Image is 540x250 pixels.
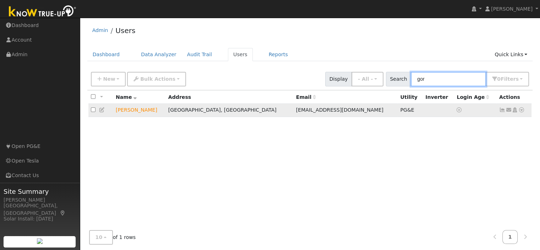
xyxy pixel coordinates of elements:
a: Show Graph [499,107,506,113]
div: [PERSON_NAME] [4,196,76,204]
span: [EMAIL_ADDRESS][DOMAIN_NAME] [296,107,383,113]
div: [GEOGRAPHIC_DATA], [GEOGRAPHIC_DATA] [4,202,76,217]
button: Bulk Actions [127,72,186,86]
td: [GEOGRAPHIC_DATA], [GEOGRAPHIC_DATA] [166,104,294,117]
span: Bulk Actions [140,76,175,82]
span: Days since last login [457,94,489,100]
a: No login access [457,107,463,113]
span: s [516,76,518,82]
a: Login As [512,107,518,113]
span: New [103,76,115,82]
span: [PERSON_NAME] [491,6,533,12]
div: Actions [499,94,529,101]
input: Search [411,72,486,86]
a: Data Analyzer [136,48,182,61]
button: 10 [89,230,113,245]
a: Dashboard [87,48,125,61]
span: 10 [96,234,103,240]
div: Inverter [425,94,452,101]
img: Know True-Up [5,4,80,20]
span: PG&E [400,107,414,113]
span: of 1 rows [89,230,136,245]
a: Audit Trail [182,48,217,61]
span: Name [116,94,137,100]
a: 1 [502,230,518,244]
a: Users [115,26,135,35]
a: Users [228,48,253,61]
a: Reports [263,48,293,61]
td: Lead [113,104,166,117]
span: Search [386,72,411,86]
a: Edit User [99,107,105,113]
div: Solar Install: [DATE] [4,215,76,223]
span: Email [296,94,316,100]
a: Admin [92,27,108,33]
button: New [91,72,126,86]
span: Site Summary [4,187,76,196]
button: 0Filters [486,72,529,86]
a: Quick Links [489,48,533,61]
img: retrieve [37,238,43,244]
span: Filter [501,76,519,82]
a: gcallan197@gmail.com [506,106,512,114]
a: Map [60,210,66,216]
a: Other actions [518,106,525,114]
div: Address [168,94,291,101]
div: Utility [400,94,420,101]
button: - All - [351,72,383,86]
span: Display [325,72,352,86]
